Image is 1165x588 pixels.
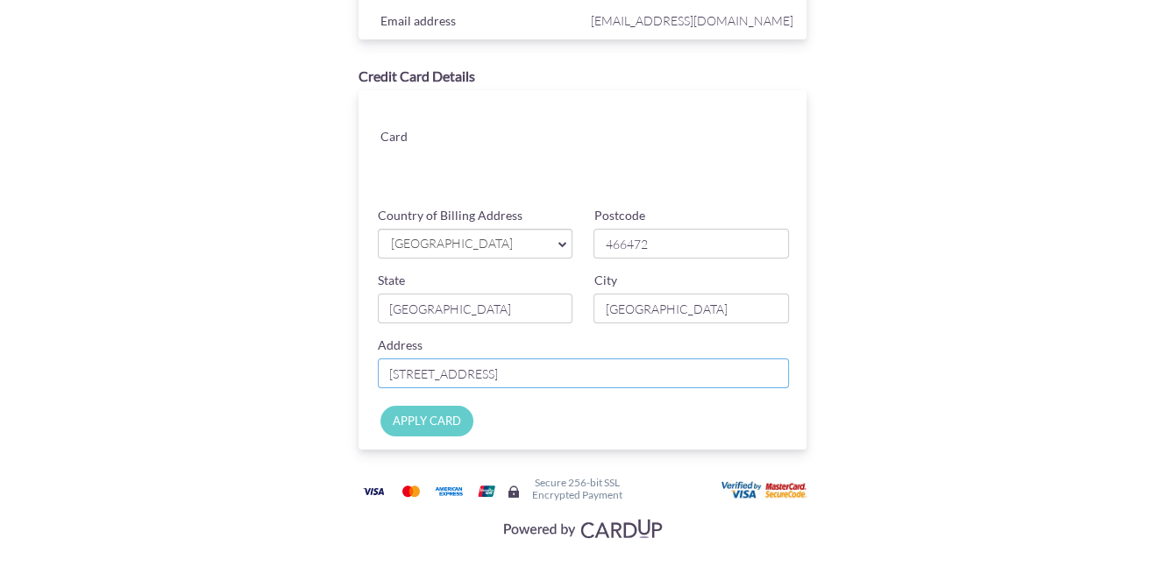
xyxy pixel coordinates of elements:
[593,207,644,224] label: Postcode
[359,67,807,87] div: Credit Card Details
[494,512,670,544] img: Visa, Mastercard
[532,477,622,499] h6: Secure 256-bit SSL Encrypted Payment
[378,272,405,289] label: State
[490,108,791,139] iframe: Secure card number input frame
[507,485,521,499] img: Secure lock
[490,146,639,178] iframe: Secure card expiration date input frame
[389,235,544,253] span: [GEOGRAPHIC_DATA]
[394,480,429,502] img: Mastercard
[367,125,477,152] div: Card
[378,229,573,259] a: [GEOGRAPHIC_DATA]
[378,337,423,354] label: Address
[469,480,504,502] img: Union Pay
[356,480,391,502] img: Visa
[586,10,793,32] span: [EMAIL_ADDRESS][DOMAIN_NAME]
[721,481,809,500] img: User card
[378,207,522,224] label: Country of Billing Address
[642,146,791,178] iframe: Secure card security code input frame
[593,272,616,289] label: City
[380,406,473,436] input: APPLY CARD
[367,10,587,36] div: Email address
[431,480,466,502] img: American Express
